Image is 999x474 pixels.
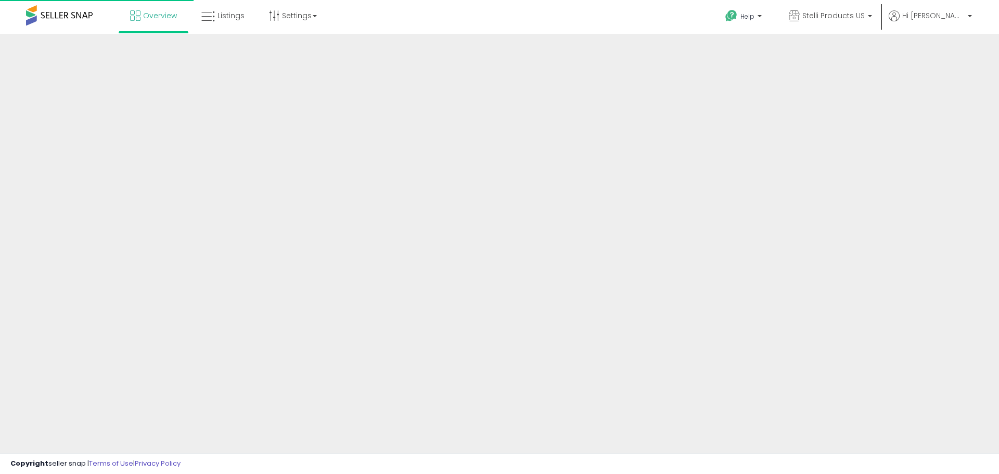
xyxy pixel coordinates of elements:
[725,9,738,22] i: Get Help
[10,458,48,468] strong: Copyright
[717,2,772,34] a: Help
[143,10,177,21] span: Overview
[740,12,754,21] span: Help
[135,458,181,468] a: Privacy Policy
[802,10,865,21] span: Stelli Products US
[89,458,133,468] a: Terms of Use
[889,10,972,34] a: Hi [PERSON_NAME]
[10,459,181,469] div: seller snap | |
[217,10,245,21] span: Listings
[902,10,965,21] span: Hi [PERSON_NAME]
